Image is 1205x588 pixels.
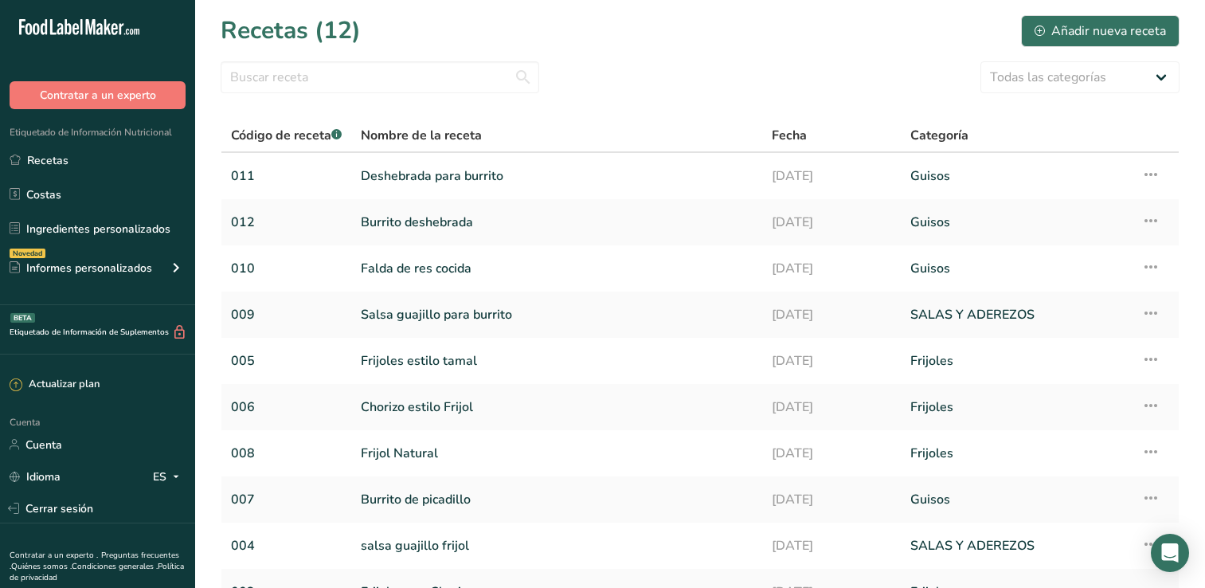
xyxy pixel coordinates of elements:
[26,468,61,485] font: Idioma
[26,186,61,203] font: Costas
[772,529,891,563] a: [DATE]
[772,206,891,239] a: [DATE]
[361,252,753,285] a: Falda de res cocida
[10,327,169,339] font: Etiquetado de Información de Suplementos
[1151,534,1189,572] div: Abra Intercom Messenger
[231,252,342,285] a: 010
[361,298,753,331] a: Salsa guajillo para burrito
[221,61,539,93] input: Buscar receta
[772,344,891,378] a: [DATE]
[361,159,753,193] a: Deshebrada para burrito
[772,159,891,193] a: [DATE]
[231,437,342,470] a: 008
[25,437,62,453] font: Cuenta
[361,344,753,378] a: Frijoles estilo tamal
[27,152,68,169] font: Recetas
[231,127,331,144] font: Código de receta
[910,483,1121,516] a: Guisos
[910,437,1121,470] a: Frijoles
[153,468,166,485] font: ES
[910,252,1121,285] a: Guisos
[772,437,891,470] a: [DATE]
[26,260,152,276] font: Informes personalizados
[231,298,342,331] a: 009
[1051,22,1166,41] font: Añadir nueva receta
[10,313,35,323] div: BETA
[910,390,1121,424] a: Frijoles
[772,298,891,331] a: [DATE]
[361,437,753,470] a: Frijol Natural
[361,483,753,516] a: Burrito de picadillo
[361,206,753,239] a: Burrito deshebrada
[11,561,72,572] a: Quiénes somos .
[10,550,179,572] a: Preguntas frecuentes .
[10,550,98,561] a: Contratar a un experto .
[1021,15,1180,47] button: Añadir nueva receta
[25,500,93,517] font: Cerrar sesión
[231,159,342,193] a: 011
[910,206,1121,239] a: Guisos
[772,483,891,516] a: [DATE]
[910,127,968,144] font: Categoría
[26,221,170,237] font: Ingredientes personalizados
[361,529,753,563] a: salsa guajillo frijol
[910,344,1121,378] a: Frijoles
[29,377,100,393] font: Actualizar plan
[10,561,184,583] a: Política de privacidad
[231,206,342,239] a: 012
[72,561,158,572] a: Condiciones generales .
[10,249,45,258] div: Novedad
[361,127,482,144] font: Nombre de la receta
[910,529,1121,563] a: SALAS Y ADEREZOS
[772,252,891,285] a: [DATE]
[910,298,1121,331] a: SALAS Y ADEREZOS
[231,390,342,424] a: 006
[772,390,891,424] a: [DATE]
[361,390,753,424] a: Chorizo estilo Frijol
[221,13,361,49] h1: Recetas (12)
[231,483,342,516] a: 007
[231,344,342,378] a: 005
[772,127,807,144] font: Fecha
[231,529,342,563] a: 004
[910,159,1121,193] a: Guisos
[10,81,186,109] button: Contratar a un experto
